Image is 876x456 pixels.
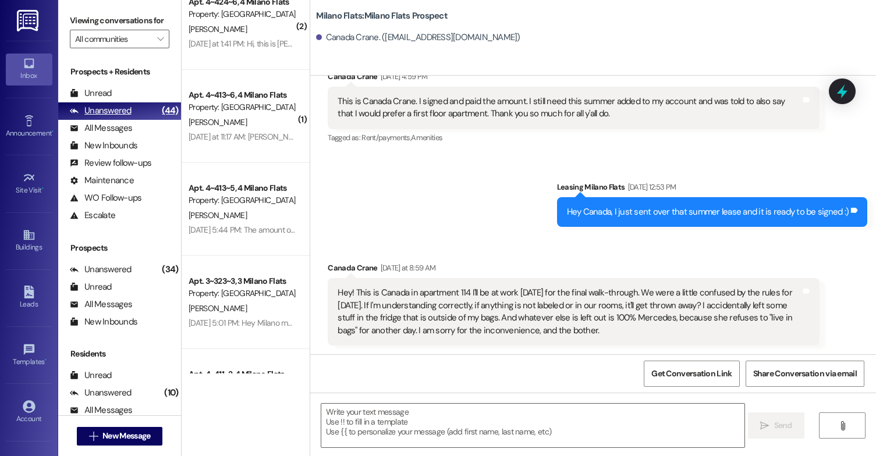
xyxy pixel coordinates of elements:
[753,368,857,380] span: Share Conversation via email
[70,174,134,187] div: Maintenance
[70,192,141,204] div: WO Follow-ups
[189,303,247,313] span: [PERSON_NAME]
[70,209,115,222] div: Escalate
[189,131,401,142] div: [DATE] at 11:17 AM: [PERSON_NAME] [STREET_ADDRESS] Apt 107
[316,10,448,22] b: Milano Flats: Milano Flats Prospect
[70,281,112,293] div: Unread
[189,24,247,34] span: [PERSON_NAME]
[6,282,52,313] a: Leads
[70,140,137,152] div: New Inbounds
[189,318,697,328] div: [DATE] 5:01 PM: Hey Milano management. I have a summer contract and I went home for the 2nd half ...
[45,356,47,364] span: •
[328,70,819,87] div: Canada Crane
[6,54,52,85] a: Inbox
[70,157,151,169] div: Review follow-ups
[6,340,52,371] a: Templates •
[625,181,676,193] div: [DATE] 12:53 PM
[361,133,411,142] span: Rent/payments ,
[70,122,132,134] div: All Messages
[328,262,819,278] div: Canada Crane
[70,369,112,382] div: Unread
[75,30,151,48] input: All communities
[6,397,52,428] a: Account
[159,102,181,120] div: (44)
[189,182,296,194] div: Apt. 4~413~5, 4 Milano Flats
[189,117,247,127] span: [PERSON_NAME]
[189,275,296,287] div: Apt. 3~323~3, 3 Milano Flats
[316,31,520,44] div: Canada Crane. ([EMAIL_ADDRESS][DOMAIN_NAME])
[70,404,132,416] div: All Messages
[58,242,181,254] div: Prospects
[17,10,41,31] img: ResiDesk Logo
[338,95,800,120] div: This is Canada Crane. I signed and paid the amount. I still need this summer added to my account ...
[557,181,868,197] div: Leasing Milano Flats
[746,361,864,387] button: Share Conversation via email
[77,427,163,446] button: New Message
[338,287,800,337] div: Hey! This is Canada in apartment 114 I'll be at work [DATE] for the final walk-through. We were a...
[189,8,296,20] div: Property: [GEOGRAPHIC_DATA] Flats
[774,419,792,432] span: Send
[378,70,428,83] div: [DATE] 4:59 PM
[189,210,247,220] span: [PERSON_NAME]
[159,261,181,279] div: (34)
[189,194,296,206] div: Property: [GEOGRAPHIC_DATA] Flats
[189,89,296,101] div: Apt. 4~413~6, 4 Milano Flats
[70,12,169,30] label: Viewing conversations for
[189,101,296,113] div: Property: [GEOGRAPHIC_DATA] Flats
[651,368,732,380] span: Get Conversation Link
[6,168,52,199] a: Site Visit •
[328,129,819,146] div: Tagged as:
[42,184,44,193] span: •
[161,384,181,402] div: (10)
[189,368,296,380] div: Apt. 4~411~2, 4 Milano Flats
[89,432,98,441] i: 
[838,421,847,430] i: 
[70,298,132,311] div: All Messages
[748,412,804,439] button: Send
[6,225,52,256] a: Buildings
[760,421,769,430] i: 
[58,348,181,360] div: Residents
[189,287,296,300] div: Property: [GEOGRAPHIC_DATA] Flats
[102,430,150,442] span: New Message
[58,66,181,78] div: Prospects + Residents
[157,34,164,44] i: 
[70,387,132,399] div: Unanswered
[567,206,849,218] div: Hey Canada, I just sent over that summer lease and it is ready to be signed :)
[189,225,397,235] div: [DATE] 5:44 PM: The amount of litter on the parking lot is crazy
[70,263,132,276] div: Unanswered
[52,127,54,136] span: •
[644,361,739,387] button: Get Conversation Link
[411,133,442,142] span: Amenities
[70,316,137,328] div: New Inbounds
[378,262,436,274] div: [DATE] at 8:59 AM
[70,105,132,117] div: Unanswered
[70,87,112,99] div: Unread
